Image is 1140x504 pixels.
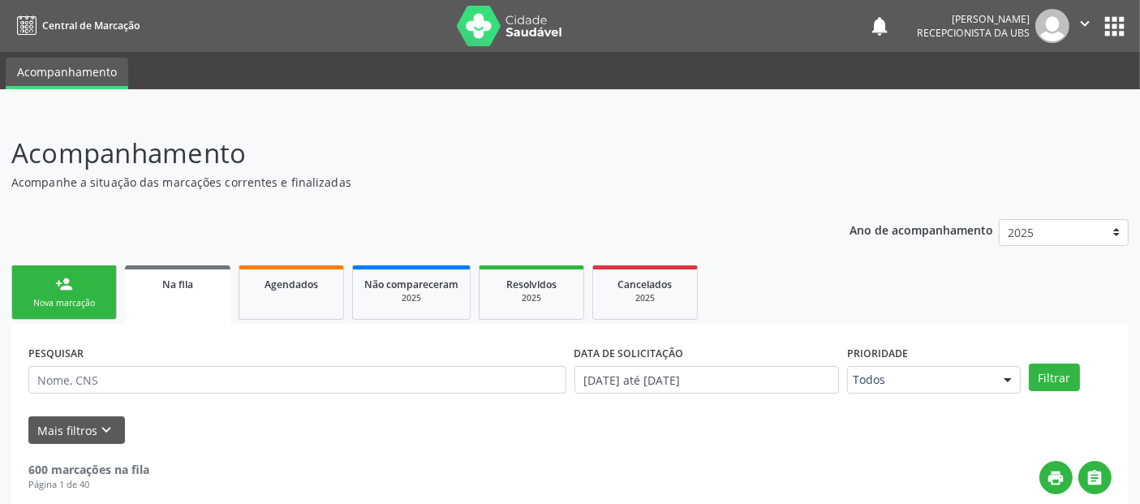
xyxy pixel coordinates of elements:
p: Acompanhe a situação das marcações correntes e finalizadas [11,174,794,191]
span: Na fila [162,278,193,291]
img: img [1035,9,1069,43]
div: 2025 [604,292,686,304]
i: print [1048,469,1065,487]
a: Acompanhamento [6,58,128,89]
input: Nome, CNS [28,366,566,394]
p: Ano de acompanhamento [850,219,993,239]
span: Central de Marcação [42,19,140,32]
i:  [1086,469,1104,487]
span: Agendados [265,278,318,291]
button:  [1078,461,1112,494]
label: Prioridade [847,341,908,366]
div: 2025 [364,292,458,304]
button: Filtrar [1029,364,1080,391]
span: Não compareceram [364,278,458,291]
span: Recepcionista da UBS [917,26,1030,40]
strong: 600 marcações na fila [28,462,149,477]
button: apps [1100,12,1129,41]
span: Cancelados [618,278,673,291]
label: PESQUISAR [28,341,84,366]
i:  [1076,15,1094,32]
i: keyboard_arrow_down [98,421,116,439]
button:  [1069,9,1100,43]
div: [PERSON_NAME] [917,12,1030,26]
div: Página 1 de 40 [28,478,149,492]
button: Mais filtroskeyboard_arrow_down [28,416,125,445]
button: print [1039,461,1073,494]
a: Central de Marcação [11,12,140,39]
span: Resolvidos [506,278,557,291]
div: person_add [55,275,73,293]
input: Selecione um intervalo [574,366,839,394]
div: 2025 [491,292,572,304]
span: Todos [853,372,987,388]
label: DATA DE SOLICITAÇÃO [574,341,684,366]
div: Nova marcação [24,297,105,309]
button: notifications [868,15,891,37]
p: Acompanhamento [11,133,794,174]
